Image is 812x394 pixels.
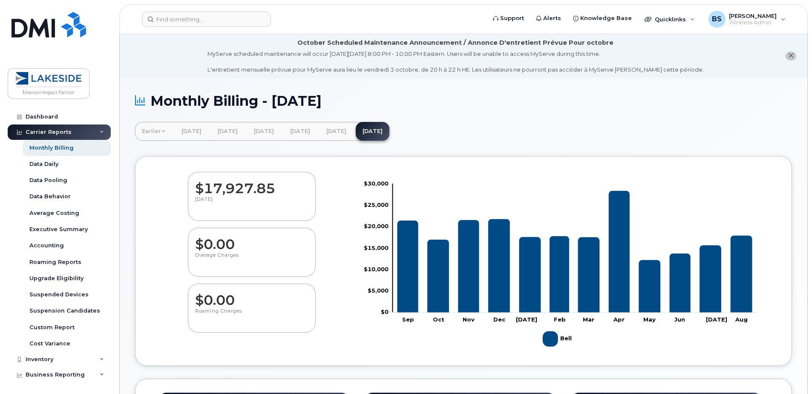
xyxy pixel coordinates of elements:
[786,52,796,61] button: close notification
[516,316,537,323] tspan: [DATE]
[463,316,475,323] tspan: Nov
[297,38,613,47] div: October Scheduled Maintenance Announcement / Annonce D'entretient Prévue Pour octobre
[135,93,792,108] h1: Monthly Billing - [DATE]
[195,252,308,267] p: Overage Charges
[320,122,353,141] a: [DATE]
[247,122,281,141] a: [DATE]
[543,328,574,350] g: Legend
[543,328,574,350] g: Bell
[706,316,727,323] tspan: [DATE]
[364,201,389,208] tspan: $25,000
[613,316,625,323] tspan: Apr
[554,316,566,323] tspan: Feb
[364,223,389,229] tspan: $20,000
[283,122,317,141] a: [DATE]
[356,122,389,141] a: [DATE]
[195,228,308,252] dd: $0.00
[402,316,414,323] tspan: Sep
[368,287,389,294] tspan: $5,000
[364,180,389,187] tspan: $30,000
[364,244,389,251] tspan: $15,000
[674,316,685,323] tspan: Jun
[364,266,389,272] tspan: $10,000
[643,316,656,323] tspan: May
[195,172,308,196] dd: $17,927.85
[207,50,704,74] div: MyServe scheduled maintenance will occur [DATE][DATE] 8:00 PM - 10:00 PM Eastern. Users will be u...
[195,196,308,211] p: [DATE]
[381,309,389,316] tspan: $0
[493,316,506,323] tspan: Dec
[364,180,757,350] g: Chart
[583,316,594,323] tspan: Mar
[135,122,172,141] a: Earlier
[175,122,208,141] a: [DATE]
[211,122,245,141] a: [DATE]
[433,316,444,323] tspan: Oct
[195,284,308,308] dd: $0.00
[735,316,748,323] tspan: Aug
[397,191,752,313] g: Bell
[195,308,308,323] p: Roaming Charges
